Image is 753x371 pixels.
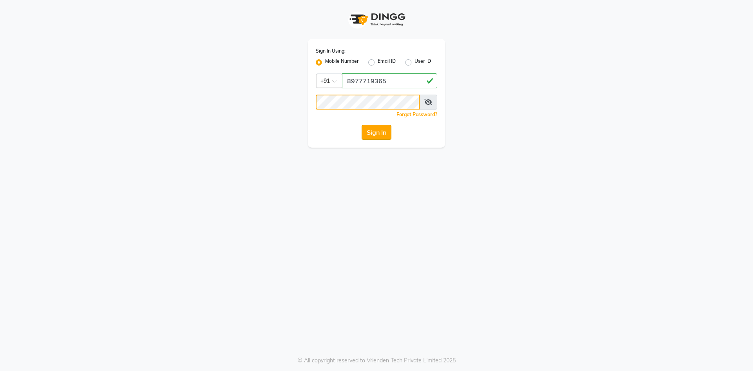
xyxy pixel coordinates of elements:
label: User ID [415,58,431,67]
label: Email ID [378,58,396,67]
input: Username [316,95,420,110]
input: Username [342,73,437,88]
button: Sign In [362,125,391,140]
img: logo1.svg [345,8,408,31]
a: Forgot Password? [397,111,437,117]
label: Sign In Using: [316,48,346,55]
label: Mobile Number [325,58,359,67]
